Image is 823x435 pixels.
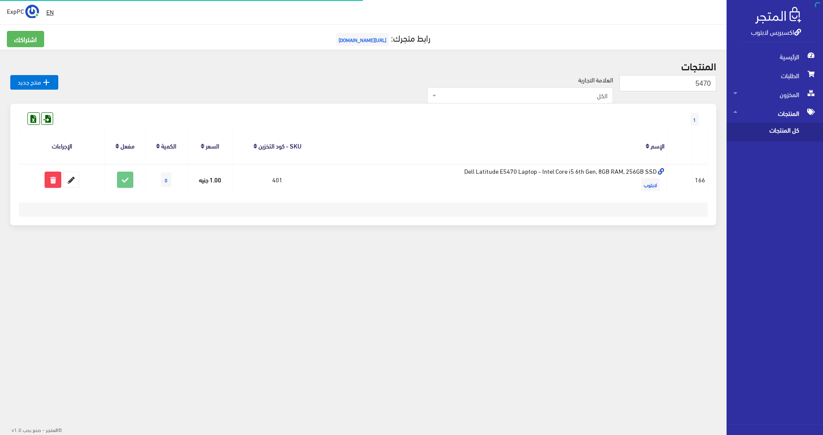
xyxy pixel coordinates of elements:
span: 0 [161,172,171,187]
td: Dell Latitude E5470 Laptop - Intel Core i5 6th Gen, 8GB RAM, 256GB SSD [321,164,667,195]
a: رابط متجرك:[URL][DOMAIN_NAME] [334,30,430,45]
td: 166 [693,164,708,195]
a: ... ExpPC [7,4,39,18]
span: [URL][DOMAIN_NAME] [336,33,389,46]
span: كل المنتجات [733,123,799,142]
td: 401 [233,164,321,195]
span: 1 [691,113,699,126]
u: EN [46,6,54,17]
th: الإجراءات [19,128,105,164]
strong: المتجر [46,426,58,433]
i:  [41,77,51,88]
span: الرئيسية [733,47,816,66]
h2: المنتجات [10,60,716,71]
a: اشتراكك [7,31,44,47]
span: الكل [427,88,613,104]
a: الإسم [651,139,664,151]
a: المنتجات [727,104,823,123]
span: ExpPC [7,6,24,16]
span: - صنع بحب v1.0 [12,425,45,434]
span: المنتجات [733,104,816,123]
label: العلامة التجارية [578,75,613,85]
a: الرئيسية [727,47,823,66]
span: الكل [438,91,607,100]
div: © [3,424,62,435]
img: . [755,7,801,24]
a: EN [43,4,57,20]
span: الطلبات [733,66,816,85]
a: الكمية [161,139,176,151]
a: SKU - كود التخزين [258,139,301,151]
a: كل المنتجات [727,123,823,142]
span: المخزون [733,85,816,104]
span: لابتوب [641,178,660,191]
input: بحث... [619,75,716,91]
a: اكسبريس لابتوب [751,25,801,38]
a: مفعل [120,139,135,151]
img: ... [25,5,39,18]
a: المخزون [727,85,823,104]
a: الطلبات [727,66,823,85]
td: 1.00 جنيه [187,164,233,195]
a: منتج جديد [10,75,58,90]
a: السعر [206,139,219,151]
